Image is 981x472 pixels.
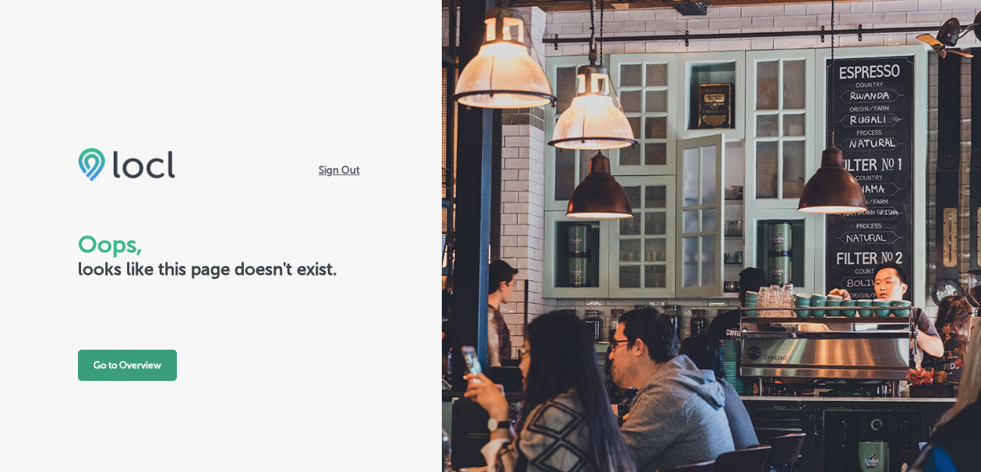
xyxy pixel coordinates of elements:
[78,350,177,381] button: Go to Overview
[78,147,175,181] img: LOCL logo
[78,231,364,259] h1: Oops,
[78,259,364,280] h2: looks like this page doesn't exist.
[315,163,364,178] span: Sign Out
[78,360,177,371] a: Go to Overview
